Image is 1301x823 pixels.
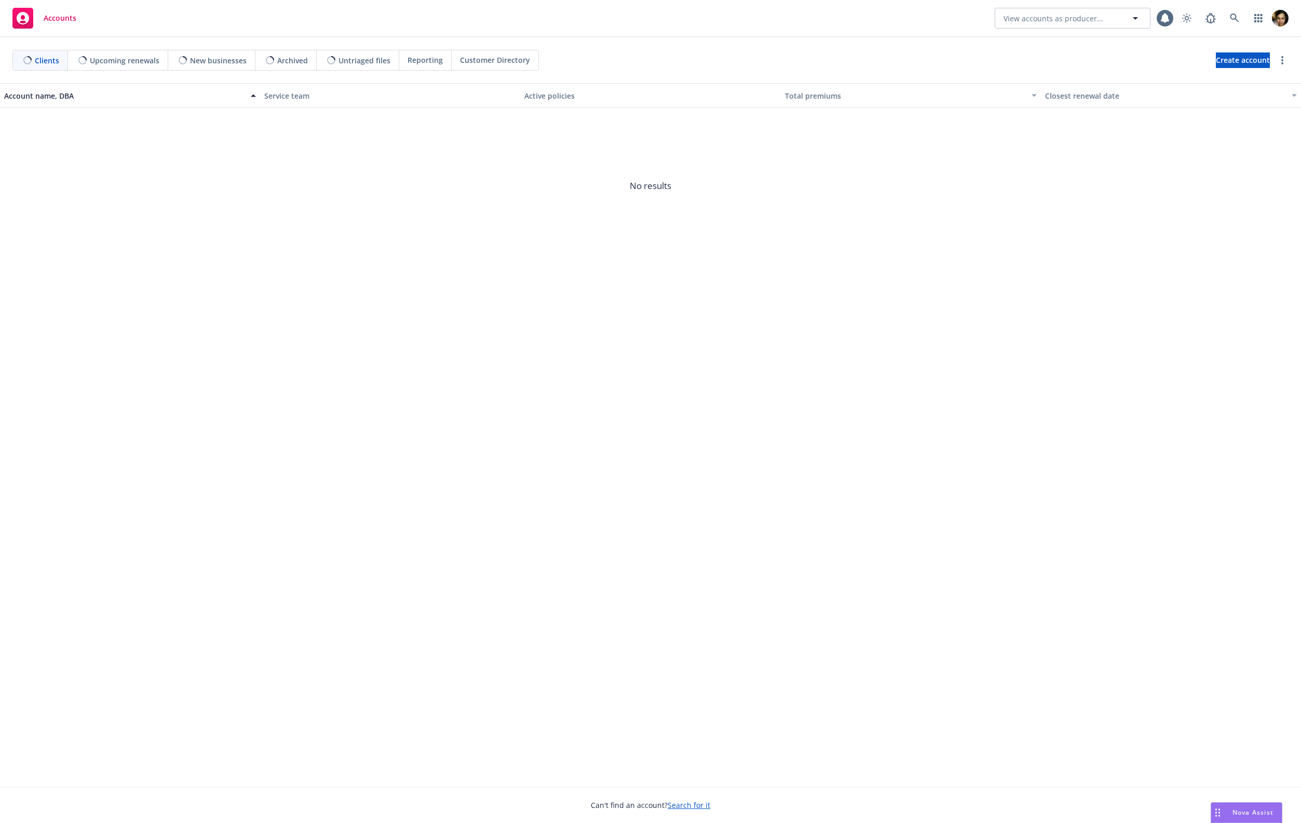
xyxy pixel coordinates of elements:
button: View accounts as producer... [995,8,1150,29]
a: Switch app [1248,8,1269,29]
span: Nova Assist [1232,808,1273,817]
span: View accounts as producer... [1004,13,1103,24]
button: Service team [260,83,520,108]
div: Active policies [524,90,776,101]
span: Clients [35,55,59,66]
a: Search [1224,8,1245,29]
span: Create account [1216,50,1270,70]
span: Upcoming renewals [90,55,159,66]
button: Closest renewal date [1041,83,1301,108]
div: Total premiums [785,90,1025,101]
button: Active policies [520,83,780,108]
img: photo [1272,10,1289,26]
span: New businesses [190,55,247,66]
div: Service team [264,90,516,101]
span: Accounts [44,14,76,22]
div: Account name, DBA [4,90,245,101]
a: Create account [1216,52,1270,68]
span: Untriaged files [338,55,390,66]
a: Accounts [8,4,80,33]
div: Closest renewal date [1045,90,1285,101]
span: Can't find an account? [591,800,710,811]
button: Total premiums [781,83,1041,108]
button: Nova Assist [1211,802,1282,823]
span: Reporting [408,55,443,65]
a: more [1276,54,1289,66]
a: Search for it [668,800,710,810]
div: Drag to move [1211,803,1224,822]
a: Report a Bug [1200,8,1221,29]
span: Archived [277,55,308,66]
a: Toggle theme [1176,8,1197,29]
span: Customer Directory [460,55,530,65]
